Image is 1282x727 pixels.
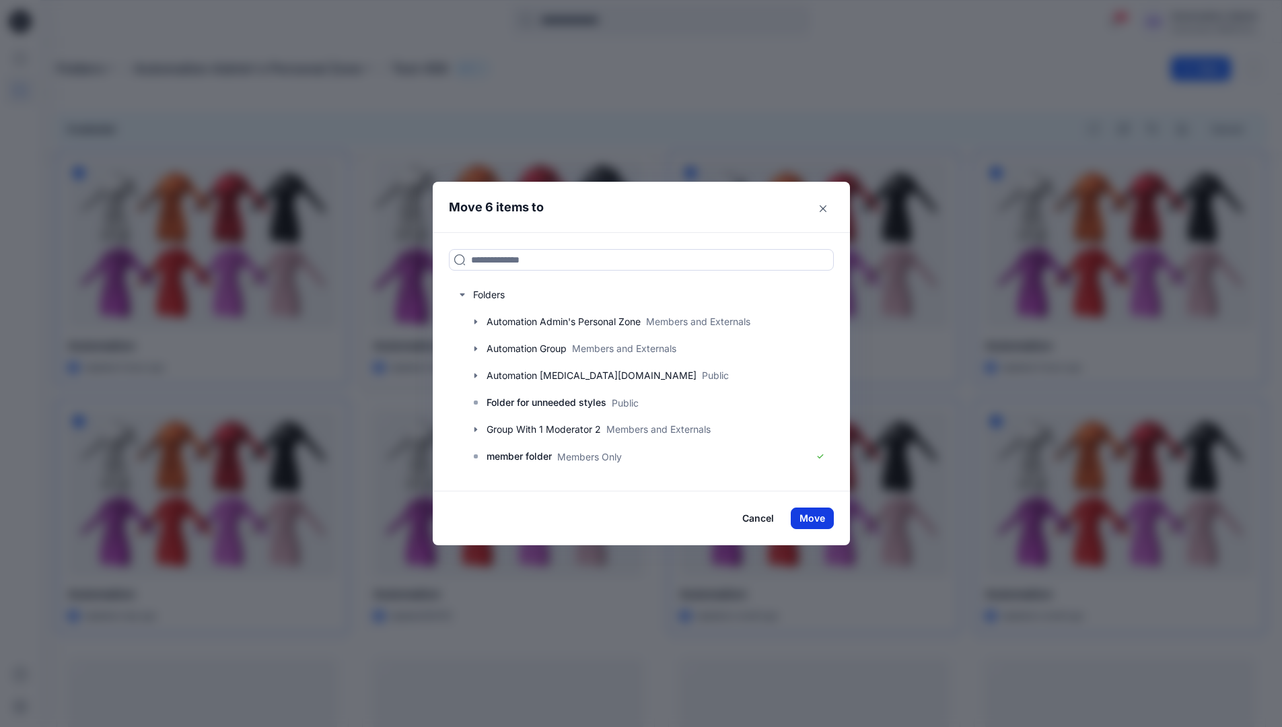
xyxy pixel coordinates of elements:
p: member folder [487,448,552,464]
button: Cancel [734,508,783,529]
button: Close [812,198,834,219]
p: Public [612,396,639,410]
button: Move [791,508,834,529]
p: Members Only [557,450,622,464]
header: Move 6 items to [433,182,829,232]
p: Folder for unneeded styles [487,394,606,411]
